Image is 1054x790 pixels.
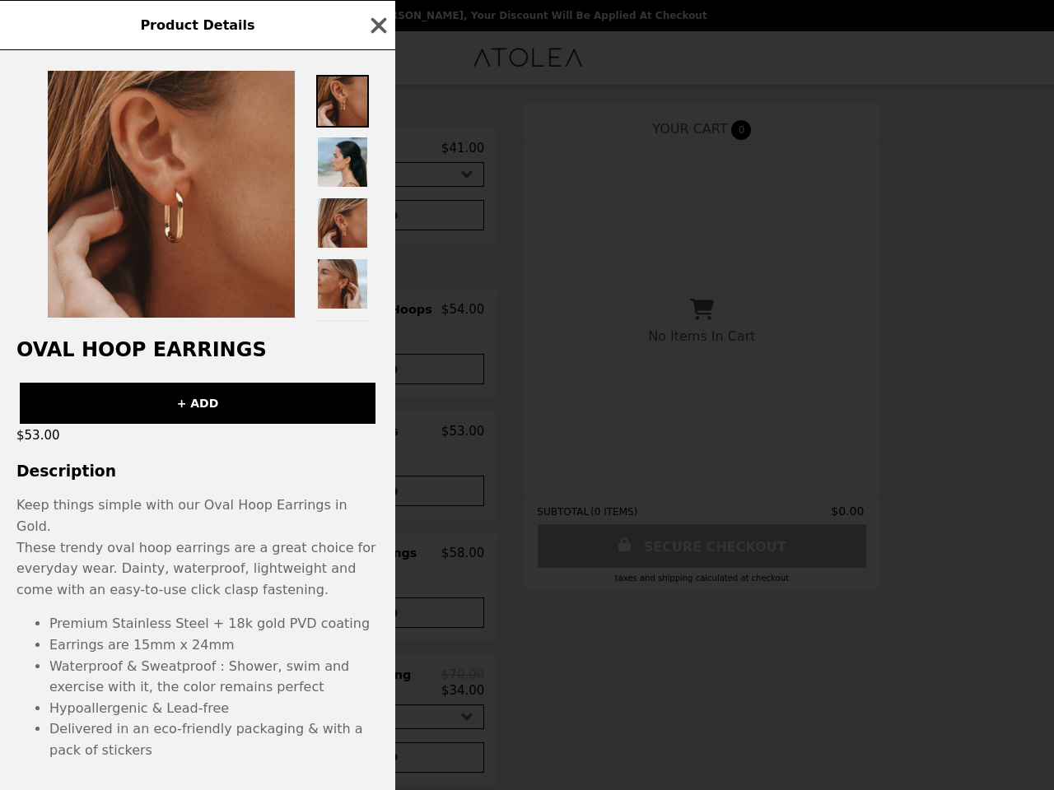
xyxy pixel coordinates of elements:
li: Hypoallergenic & Lead-free [49,698,379,719]
li: Waterproof & Sweatproof : Shower, swim and exercise with it, the color remains perfect [49,656,379,698]
li: Earrings are 15mm x 24mm [49,634,379,656]
li: Premium Stainless Steel + 18k gold PVD coating [49,613,379,634]
img: Thumbnail 2 [316,136,369,188]
p: Keep things simple with our Oval Hoop Earrings in Gold. [16,495,379,537]
img: Thumbnail 5 [316,318,369,371]
li: Delivered in an eco-friendly packaging & with a pack of stickers [49,718,379,760]
img: Thumbnail 4 [316,258,369,310]
img: Default Title [48,71,295,318]
span: Product Details [140,17,254,33]
p: These trendy oval hoop earrings are a great choice for everyday wear. Dainty, waterproof, lightwe... [16,537,379,601]
img: Thumbnail 1 [316,75,369,128]
img: Thumbnail 3 [316,197,369,249]
button: + ADD [20,383,375,424]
